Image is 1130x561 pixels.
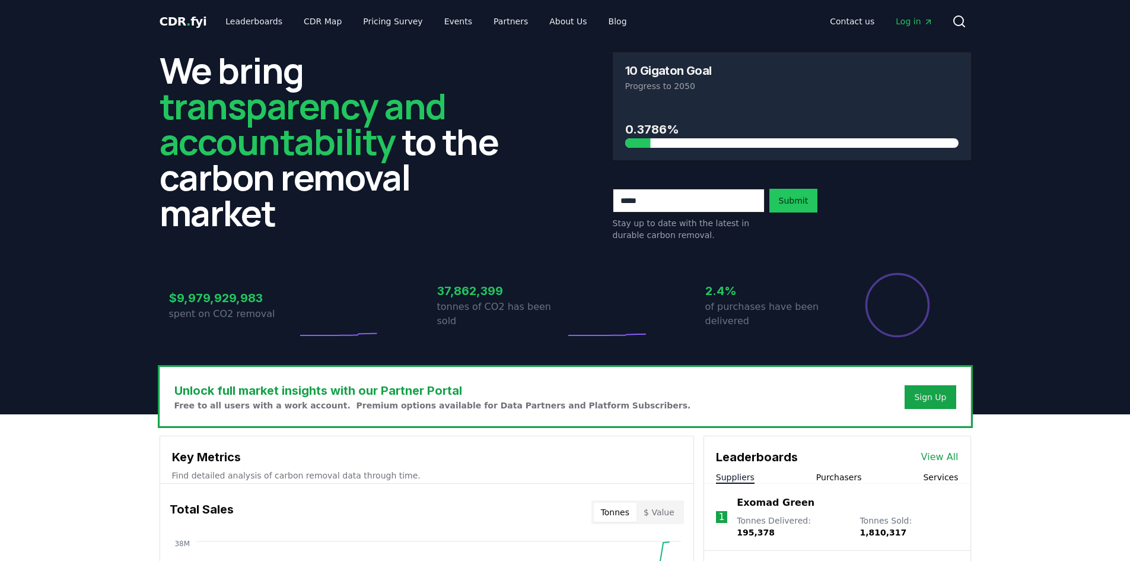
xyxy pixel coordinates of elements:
h3: Unlock full market insights with our Partner Portal [174,382,691,400]
nav: Main [820,11,942,32]
h3: 2.4% [705,282,833,300]
a: CDR.fyi [160,13,207,30]
button: Suppliers [716,471,755,483]
a: Contact us [820,11,884,32]
button: Purchasers [816,471,862,483]
nav: Main [216,11,636,32]
a: Partners [484,11,537,32]
p: tonnes of CO2 has been sold [437,300,565,328]
p: Tonnes Sold : [860,515,958,538]
a: About Us [540,11,596,32]
button: $ Value [636,503,682,522]
p: Stay up to date with the latest in durable carbon removal. [613,217,765,241]
a: Leaderboards [216,11,292,32]
p: Progress to 2050 [625,80,959,92]
p: spent on CO2 removal [169,307,297,321]
h3: 37,862,399 [437,282,565,300]
h3: Key Metrics [172,448,682,466]
span: 195,378 [737,528,775,537]
a: Pricing Survey [354,11,432,32]
a: Sign Up [914,391,946,403]
button: Submit [769,189,818,213]
h2: We bring to the carbon removal market [160,52,518,230]
p: of purchases have been delivered [705,300,833,328]
p: 1 [718,510,724,524]
span: Log in [896,15,932,27]
span: transparency and accountability [160,81,446,166]
h3: 0.3786% [625,121,959,138]
a: Blog [599,11,636,32]
span: CDR fyi [160,14,207,28]
h3: 10 Gigaton Goal [625,65,712,77]
a: CDR Map [294,11,351,32]
a: Exomad Green [737,496,814,510]
a: Events [435,11,482,32]
span: . [186,14,190,28]
span: 1,810,317 [860,528,906,537]
p: Free to all users with a work account. Premium options available for Data Partners and Platform S... [174,400,691,411]
tspan: 38M [174,540,190,548]
h3: Total Sales [170,500,234,524]
div: Percentage of sales delivered [864,272,931,338]
button: Services [923,471,958,483]
button: Tonnes [594,503,636,522]
h3: $9,979,929,983 [169,289,297,307]
button: Sign Up [905,385,956,409]
p: Tonnes Delivered : [737,515,848,538]
a: View All [921,450,959,464]
p: Find detailed analysis of carbon removal data through time. [172,470,682,481]
a: Log in [886,11,942,32]
h3: Leaderboards [716,448,798,466]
